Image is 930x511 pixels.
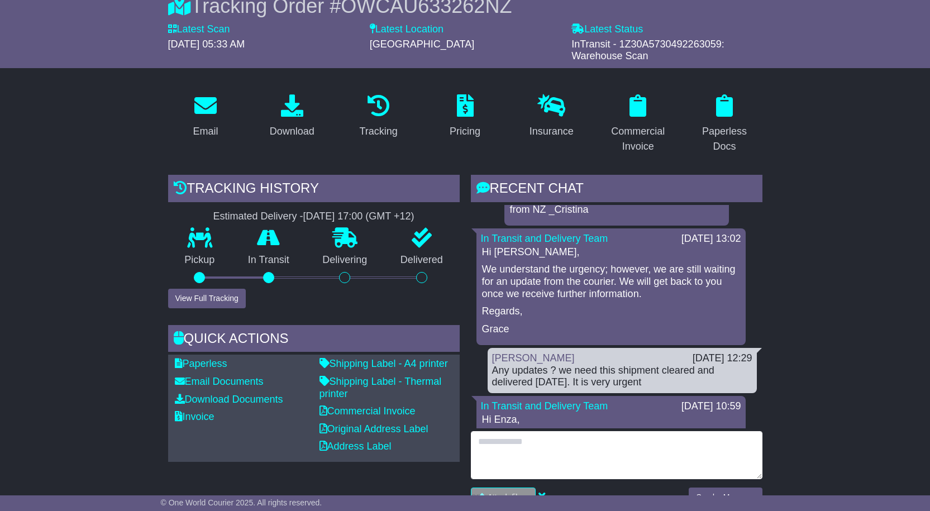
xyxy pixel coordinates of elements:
[193,124,218,139] div: Email
[482,414,740,426] p: Hi Enza,
[571,39,724,62] span: InTransit - 1Z30A5730492263059: Warehouse Scan
[370,23,443,36] label: Latest Location
[168,325,460,355] div: Quick Actions
[175,358,227,369] a: Paperless
[693,352,752,365] div: [DATE] 12:29
[319,376,442,399] a: Shipping Label - Thermal printer
[492,352,575,364] a: [PERSON_NAME]
[442,90,488,143] a: Pricing
[319,441,392,452] a: Address Label
[481,400,608,412] a: In Transit and Delivery Team
[263,90,322,143] a: Download
[319,405,416,417] a: Commercial Invoice
[482,264,740,300] p: We understand the urgency; however, we are still waiting for an update from the courier. We will ...
[370,39,474,50] span: [GEOGRAPHIC_DATA]
[306,254,384,266] p: Delivering
[175,394,283,405] a: Download Documents
[681,233,741,245] div: [DATE] 13:02
[303,211,414,223] div: [DATE] 17:00 (GMT +12)
[270,124,314,139] div: Download
[530,124,574,139] div: Insurance
[168,23,230,36] label: Latest Scan
[492,365,752,389] div: Any updates ? we need this shipment cleared and delivered [DATE]. It is very urgent
[175,411,214,422] a: Invoice
[185,90,225,143] a: Email
[384,254,460,266] p: Delivered
[450,124,480,139] div: Pricing
[687,90,762,158] a: Paperless Docs
[168,211,460,223] div: Estimated Delivery -
[352,90,404,143] a: Tracking
[482,323,740,336] p: Grace
[571,23,643,36] label: Latest Status
[482,305,740,318] p: Regards,
[168,175,460,205] div: Tracking history
[319,358,448,369] a: Shipping Label - A4 printer
[168,254,232,266] p: Pickup
[168,289,246,308] button: View Full Tracking
[600,90,676,158] a: Commercial Invoice
[168,39,245,50] span: [DATE] 05:33 AM
[161,498,322,507] span: © One World Courier 2025. All rights reserved.
[689,488,762,507] button: Send a Message
[175,376,264,387] a: Email Documents
[319,423,428,434] a: Original Address Label
[482,246,740,259] p: Hi [PERSON_NAME],
[608,124,669,154] div: Commercial Invoice
[681,400,741,413] div: [DATE] 10:59
[471,175,762,205] div: RECENT CHAT
[522,90,581,143] a: Insurance
[231,254,306,266] p: In Transit
[694,124,755,154] div: Paperless Docs
[359,124,397,139] div: Tracking
[481,233,608,244] a: In Transit and Delivery Team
